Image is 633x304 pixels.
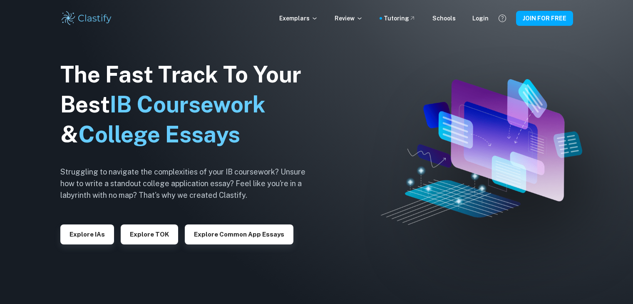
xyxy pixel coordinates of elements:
[335,14,363,23] p: Review
[60,60,318,150] h1: The Fast Track To Your Best &
[472,14,489,23] a: Login
[384,14,416,23] a: Tutoring
[60,10,113,27] img: Clastify logo
[78,121,240,147] span: College Essays
[121,224,178,244] button: Explore TOK
[381,79,583,225] img: Clastify hero
[110,91,266,117] span: IB Coursework
[279,14,318,23] p: Exemplars
[432,14,456,23] a: Schools
[495,11,509,25] button: Help and Feedback
[60,230,114,238] a: Explore IAs
[121,230,178,238] a: Explore TOK
[516,11,573,26] button: JOIN FOR FREE
[60,224,114,244] button: Explore IAs
[185,230,293,238] a: Explore Common App essays
[60,166,318,201] h6: Struggling to navigate the complexities of your IB coursework? Unsure how to write a standout col...
[185,224,293,244] button: Explore Common App essays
